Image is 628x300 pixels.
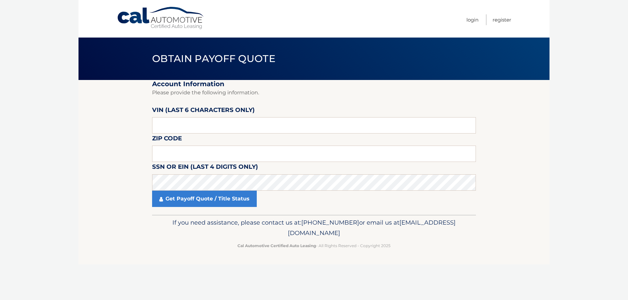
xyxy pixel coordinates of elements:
p: Please provide the following information. [152,88,476,97]
label: SSN or EIN (last 4 digits only) [152,162,258,174]
h2: Account Information [152,80,476,88]
strong: Cal Automotive Certified Auto Leasing [237,243,316,248]
a: Register [493,14,511,25]
label: VIN (last 6 characters only) [152,105,255,117]
a: Cal Automotive [117,7,205,30]
span: [PHONE_NUMBER] [301,219,359,226]
a: Get Payoff Quote / Title Status [152,191,257,207]
span: Obtain Payoff Quote [152,53,275,65]
a: Login [466,14,479,25]
label: Zip Code [152,134,182,146]
p: If you need assistance, please contact us at: or email us at [156,217,472,238]
p: - All Rights Reserved - Copyright 2025 [156,242,472,249]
